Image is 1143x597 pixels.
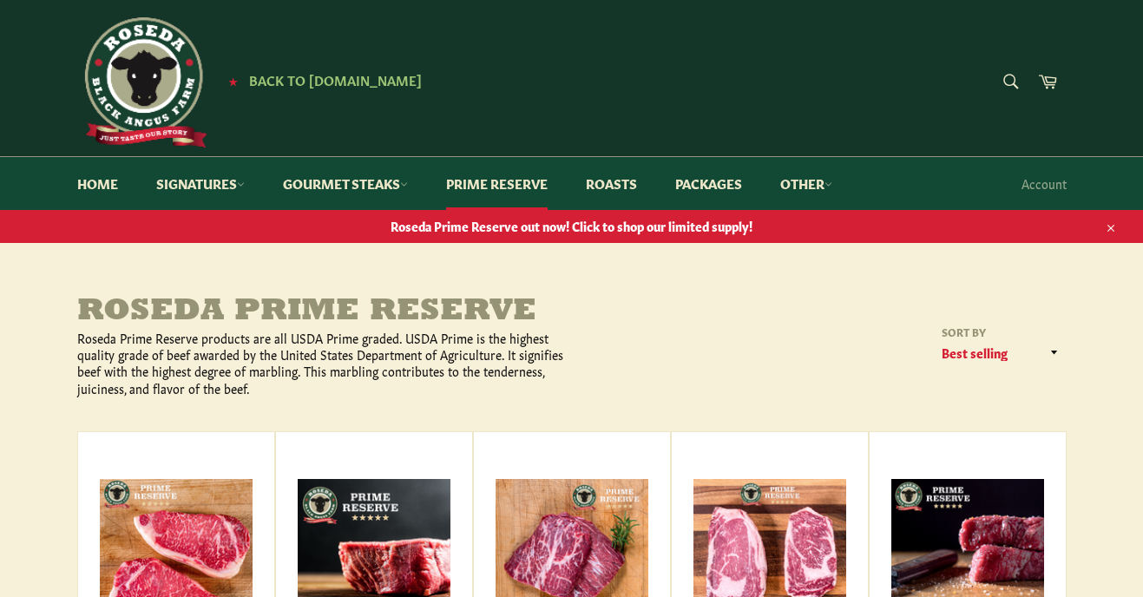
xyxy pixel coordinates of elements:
a: Signatures [139,157,262,210]
p: Roseda Prime Reserve products are all USDA Prime graded. USDA Prime is the highest quality grade ... [77,330,572,397]
a: Account [1013,158,1075,209]
img: Roseda Beef [77,17,207,148]
a: Roasts [568,157,654,210]
a: Home [60,157,135,210]
a: Packages [658,157,759,210]
a: Prime Reserve [429,157,565,210]
h1: Roseda Prime Reserve [77,295,572,330]
a: ★ Back to [DOMAIN_NAME] [220,74,422,88]
a: Gourmet Steaks [266,157,425,210]
a: Other [763,157,850,210]
label: Sort by [936,325,1067,339]
span: ★ [228,74,238,88]
span: Back to [DOMAIN_NAME] [249,70,422,89]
